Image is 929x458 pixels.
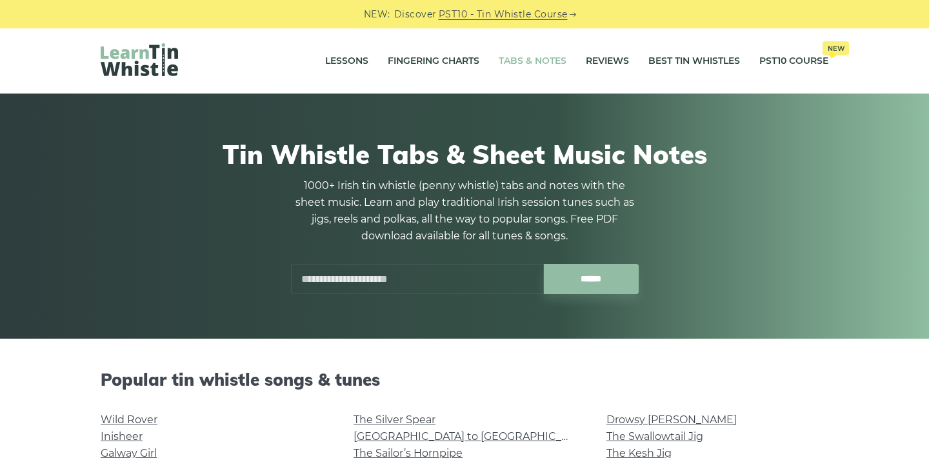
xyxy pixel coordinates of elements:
[354,430,592,443] a: [GEOGRAPHIC_DATA] to [GEOGRAPHIC_DATA]
[101,139,828,170] h1: Tin Whistle Tabs & Sheet Music Notes
[823,41,849,55] span: New
[354,413,435,426] a: The Silver Spear
[290,177,639,244] p: 1000+ Irish tin whistle (penny whistle) tabs and notes with the sheet music. Learn and play tradi...
[101,430,143,443] a: Inisheer
[606,430,703,443] a: The Swallowtail Jig
[648,45,740,77] a: Best Tin Whistles
[325,45,368,77] a: Lessons
[606,413,737,426] a: Drowsy [PERSON_NAME]
[586,45,629,77] a: Reviews
[759,45,828,77] a: PST10 CourseNew
[101,413,157,426] a: Wild Rover
[499,45,566,77] a: Tabs & Notes
[101,370,828,390] h2: Popular tin whistle songs & tunes
[388,45,479,77] a: Fingering Charts
[101,43,178,76] img: LearnTinWhistle.com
